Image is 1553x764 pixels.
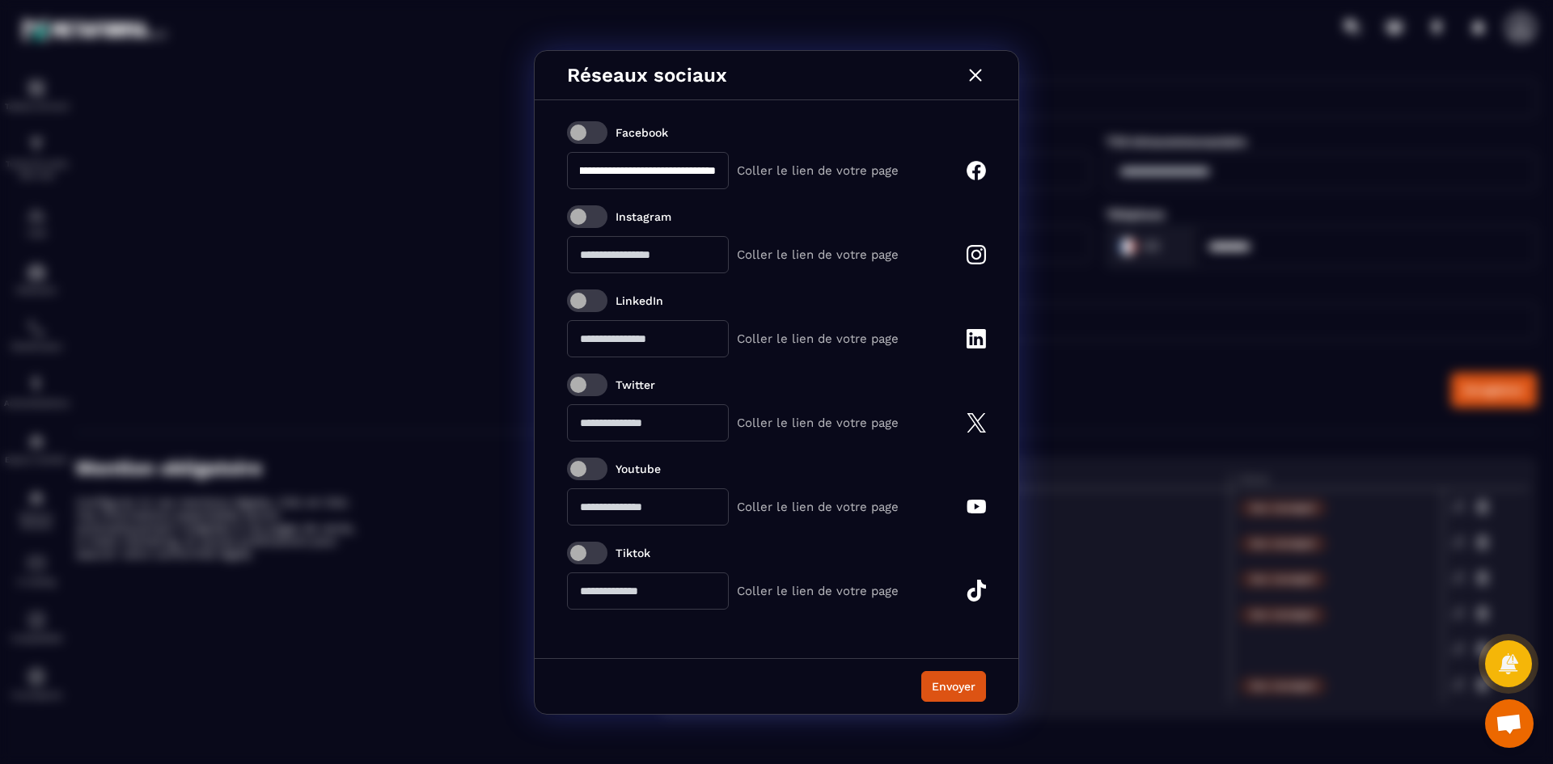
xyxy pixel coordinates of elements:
img: twitter-w.8b702ac4.svg [967,413,986,433]
img: close-w.0bb75850.svg [965,65,986,86]
p: Tiktok [616,547,650,559]
p: Twitter [616,378,655,391]
img: tiktok-w.1849bf46.svg [967,580,986,601]
img: linkedin-small-w.c67d805a.svg [967,329,986,348]
p: Coller le lien de votre page [737,416,899,430]
p: Instagram [616,210,671,223]
div: Envoyer [932,678,975,694]
img: youtube-w.d4699799.svg [967,500,986,513]
img: fb-small-w.b3ce3e1f.svg [967,161,986,180]
p: LinkedIn [616,294,663,307]
p: Coller le lien de votre page [737,500,899,514]
p: Coller le lien de votre page [737,163,899,178]
p: Youtube [616,462,661,475]
p: Réseaux sociaux [567,64,727,87]
p: Coller le lien de votre page [737,331,899,346]
div: Ouvrir le chat [1485,699,1534,748]
p: Coller le lien de votre page [737,247,899,262]
button: Envoyer [921,671,986,702]
img: instagram-w.03fc5997.svg [967,245,986,264]
p: Coller le lien de votre page [737,584,899,598]
p: Facebook [616,126,668,139]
